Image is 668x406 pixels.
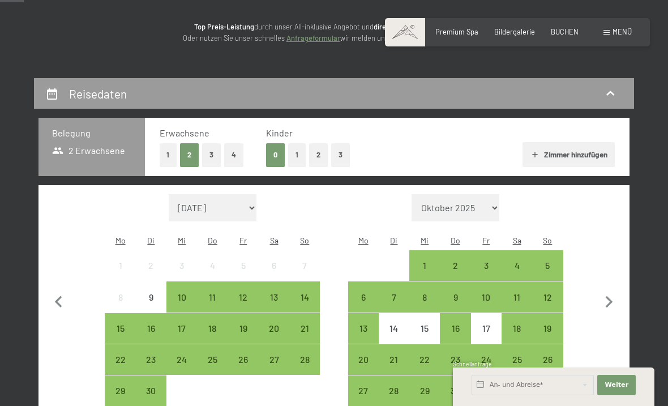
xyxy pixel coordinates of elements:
div: Thu Sep 18 2025 [197,313,228,344]
div: Anreise nicht möglich [197,250,228,281]
div: 18 [198,324,226,352]
div: 23 [441,355,469,383]
div: 11 [198,293,226,321]
div: Anreise möglich [348,344,379,375]
div: 14 [290,293,319,321]
div: 5 [229,261,258,289]
h3: Belegung [52,127,131,139]
div: Anreise möglich [409,344,440,375]
div: Thu Sep 25 2025 [197,344,228,375]
div: Anreise möglich [440,313,470,344]
p: durch unser All-inklusive Angebot und zum ! Oder nutzen Sie unser schnelles wir melden uns gleich... [108,21,560,44]
div: Tue Oct 14 2025 [379,313,409,344]
div: Wed Oct 22 2025 [409,344,440,375]
div: Anreise möglich [105,375,135,406]
div: 28 [290,355,319,383]
div: 13 [349,324,378,352]
div: Anreise möglich [532,281,563,312]
div: Fri Sep 26 2025 [228,344,259,375]
span: Schnellanfrage [453,361,492,367]
div: 14 [380,324,408,352]
abbr: Freitag [482,236,490,245]
abbr: Sonntag [300,236,309,245]
div: Sat Oct 04 2025 [502,250,532,281]
div: Anreise möglich [166,313,197,344]
div: Anreise nicht möglich [259,250,289,281]
div: 24 [472,355,500,383]
div: Sat Oct 18 2025 [502,313,532,344]
div: 20 [260,324,288,352]
div: Sun Sep 14 2025 [289,281,320,312]
div: 10 [168,293,196,321]
div: Sat Sep 27 2025 [259,344,289,375]
div: 15 [106,324,134,352]
span: Kinder [266,127,293,138]
div: Anreise möglich [471,250,502,281]
span: Premium Spa [435,27,478,36]
abbr: Donnerstag [208,236,217,245]
div: 20 [349,355,378,383]
div: Anreise nicht möglich [379,313,409,344]
button: 1 [288,143,306,166]
div: Anreise nicht möglich [105,281,135,312]
span: Weiter [605,381,628,390]
div: 16 [137,324,165,352]
div: Anreise möglich [532,313,563,344]
div: Wed Oct 08 2025 [409,281,440,312]
div: 15 [410,324,439,352]
div: Mon Oct 27 2025 [348,375,379,406]
div: 26 [533,355,562,383]
div: Sat Oct 25 2025 [502,344,532,375]
div: Wed Oct 29 2025 [409,375,440,406]
div: Anreise möglich [379,375,409,406]
div: Anreise möglich [502,313,532,344]
div: Tue Oct 07 2025 [379,281,409,312]
div: 7 [380,293,408,321]
div: Sat Sep 20 2025 [259,313,289,344]
div: Fri Sep 12 2025 [228,281,259,312]
div: Anreise möglich [502,344,532,375]
abbr: Dienstag [147,236,155,245]
div: Sun Sep 21 2025 [289,313,320,344]
abbr: Freitag [239,236,247,245]
div: Anreise möglich [166,281,197,312]
div: 6 [349,293,378,321]
div: Thu Sep 11 2025 [197,281,228,312]
button: 4 [224,143,243,166]
a: Anfrageformular [286,33,340,42]
div: 4 [503,261,531,289]
a: BUCHEN [551,27,579,36]
div: 19 [533,324,562,352]
div: Anreise möglich [379,344,409,375]
div: Wed Sep 17 2025 [166,313,197,344]
div: Fri Oct 17 2025 [471,313,502,344]
div: 22 [106,355,134,383]
button: 0 [266,143,285,166]
div: Anreise möglich [289,344,320,375]
div: Thu Oct 30 2025 [440,375,470,406]
div: Sun Oct 19 2025 [532,313,563,344]
div: Anreise möglich [197,344,228,375]
div: Tue Sep 02 2025 [136,250,166,281]
div: Mon Sep 29 2025 [105,375,135,406]
span: Menü [613,27,632,36]
div: 26 [229,355,258,383]
div: Anreise möglich [409,250,440,281]
div: Anreise möglich [259,313,289,344]
abbr: Mittwoch [421,236,429,245]
div: Anreise möglich [289,313,320,344]
div: Anreise möglich [228,313,259,344]
div: 1 [106,261,134,289]
div: Anreise möglich [348,281,379,312]
div: Tue Oct 21 2025 [379,344,409,375]
div: Wed Sep 10 2025 [166,281,197,312]
div: Sat Sep 13 2025 [259,281,289,312]
div: Mon Oct 06 2025 [348,281,379,312]
div: Anreise möglich [197,281,228,312]
div: 23 [137,355,165,383]
div: Sat Oct 11 2025 [502,281,532,312]
div: Anreise nicht möglich [228,250,259,281]
div: Anreise möglich [259,344,289,375]
div: Anreise nicht möglich [105,250,135,281]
